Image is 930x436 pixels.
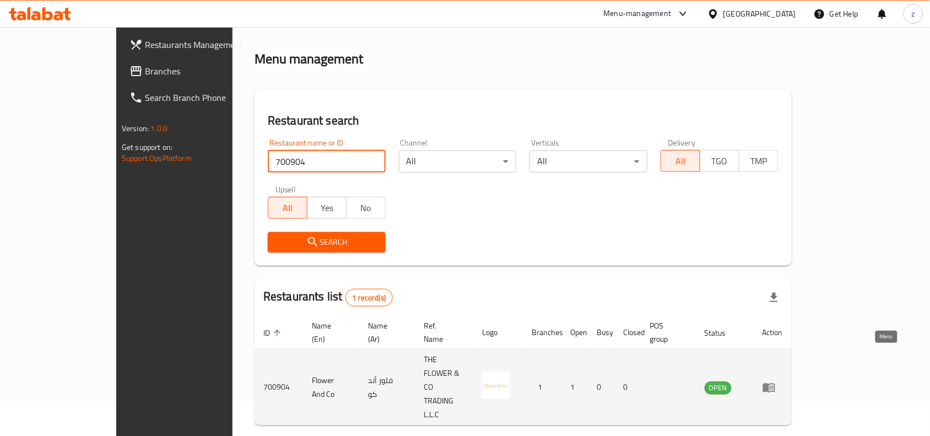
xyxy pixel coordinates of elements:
li: / [294,15,298,28]
span: All [273,200,303,216]
span: 1 record(s) [346,293,393,303]
span: POS group [650,319,683,346]
td: Flower And Co [303,349,359,426]
button: All [268,197,307,219]
button: All [661,150,700,172]
span: OPEN [705,381,732,394]
a: Search Branch Phone [121,84,272,111]
span: Name (En) [312,319,346,346]
span: z [912,8,915,20]
img: Flower And Co [482,372,510,399]
th: Busy [588,316,614,349]
h2: Menu management [255,50,363,68]
th: Open [561,316,588,349]
a: Support.OpsPlatform [122,151,192,165]
span: Ref. Name [424,319,460,346]
button: Search [268,232,386,252]
h2: Restaurants list [263,288,393,306]
th: Logo [473,316,523,349]
div: All [529,150,647,173]
button: Yes [307,197,347,219]
td: THE FLOWER & CO TRADING L.L.C [415,349,473,426]
td: 700904 [255,349,303,426]
td: 0 [614,349,641,426]
div: All [399,150,517,173]
span: Restaurants Management [145,38,263,51]
span: 1.0.0 [150,121,167,136]
span: Menu management [302,15,376,28]
span: Search [277,235,377,249]
span: All [666,153,696,169]
a: Restaurants Management [121,31,272,58]
th: Closed [614,316,641,349]
span: Version: [122,121,149,136]
div: [GEOGRAPHIC_DATA] [723,8,796,20]
span: TGO [705,153,735,169]
span: Status [705,326,740,340]
div: Export file [761,284,787,311]
td: 0 [588,349,614,426]
button: TGO [700,150,739,172]
span: No [351,200,381,216]
label: Upsell [275,186,296,193]
span: Name (Ar) [368,319,402,346]
button: TMP [739,150,778,172]
span: Search Branch Phone [145,91,263,104]
span: Get support on: [122,140,172,154]
span: ID [263,326,284,340]
td: 1 [561,349,588,426]
span: Branches [145,64,263,78]
th: Action [754,316,792,349]
a: Home [255,15,290,28]
a: Branches [121,58,272,84]
td: فلور أند كو [359,349,415,426]
input: Search for restaurant name or ID.. [268,150,386,173]
button: No [346,197,386,219]
span: Yes [312,200,342,216]
span: TMP [744,153,774,169]
label: Delivery [668,139,696,147]
td: 1 [523,349,561,426]
table: enhanced table [255,316,792,426]
div: Total records count [345,289,393,306]
th: Branches [523,316,561,349]
h2: Restaurant search [268,112,778,129]
div: Menu-management [604,7,672,20]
